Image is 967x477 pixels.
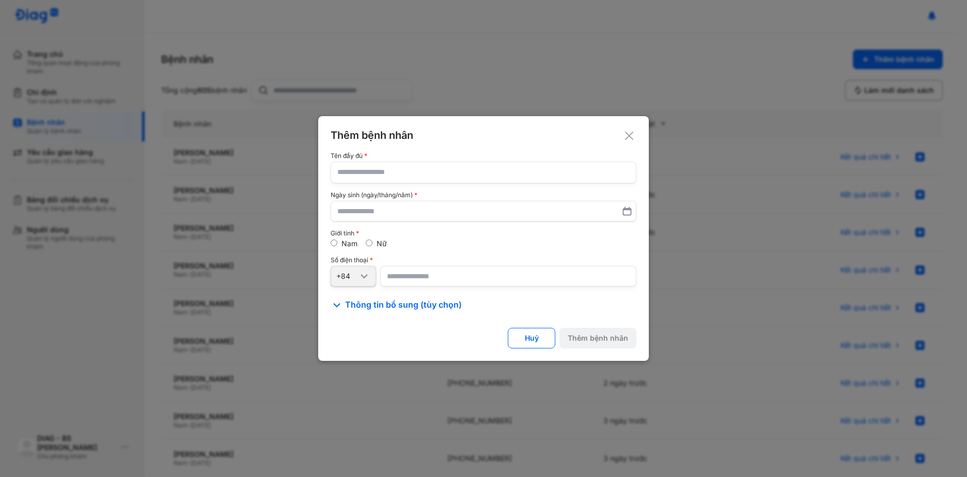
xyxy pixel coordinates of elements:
[331,129,636,142] div: Thêm bệnh nhân
[336,272,358,281] div: +84
[568,333,628,343] div: Thêm bệnh nhân
[559,328,636,348] button: Thêm bệnh nhân
[331,257,636,264] div: Số điện thoại
[377,239,387,248] label: Nữ
[341,239,357,248] label: Nam
[345,299,462,311] span: Thông tin bổ sung (tùy chọn)
[331,230,636,237] div: Giới tính
[331,192,636,199] div: Ngày sinh (ngày/tháng/năm)
[331,152,636,160] div: Tên đầy đủ
[508,328,555,348] button: Huỷ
